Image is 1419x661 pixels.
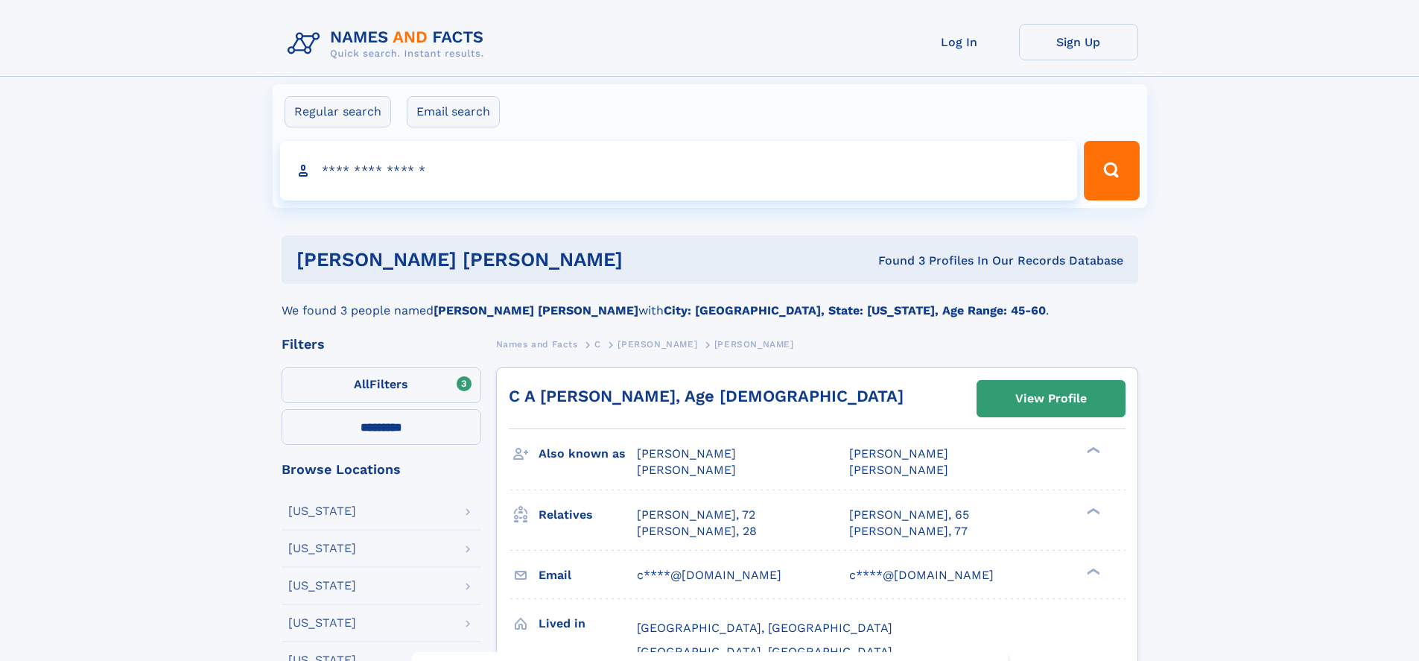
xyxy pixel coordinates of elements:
a: [PERSON_NAME], 77 [849,523,968,540]
a: Sign Up [1019,24,1138,60]
div: ❯ [1083,446,1101,455]
div: Filters [282,338,481,351]
a: C A [PERSON_NAME], Age [DEMOGRAPHIC_DATA] [509,387,904,405]
a: [PERSON_NAME], 72 [637,507,755,523]
div: ❯ [1083,506,1101,516]
b: [PERSON_NAME] [PERSON_NAME] [434,303,638,317]
a: [PERSON_NAME], 28 [637,523,757,540]
span: [PERSON_NAME] [618,339,697,350]
div: We found 3 people named with . [282,284,1138,320]
h3: Relatives [539,502,637,528]
label: Email search [407,96,500,127]
div: [US_STATE] [288,580,356,592]
span: [GEOGRAPHIC_DATA], [GEOGRAPHIC_DATA] [637,645,892,659]
span: [PERSON_NAME] [714,339,794,350]
span: C [594,339,601,350]
span: [GEOGRAPHIC_DATA], [GEOGRAPHIC_DATA] [637,621,892,635]
b: City: [GEOGRAPHIC_DATA], State: [US_STATE], Age Range: 45-60 [664,303,1046,317]
div: View Profile [1015,382,1087,416]
span: [PERSON_NAME] [637,463,736,477]
a: Names and Facts [496,335,578,353]
h1: [PERSON_NAME] [PERSON_NAME] [296,250,751,269]
div: [US_STATE] [288,543,356,554]
img: Logo Names and Facts [282,24,496,64]
span: [PERSON_NAME] [849,446,948,461]
span: All [354,377,369,391]
div: ❯ [1083,566,1101,576]
a: C [594,335,601,353]
div: Browse Locations [282,463,481,476]
span: [PERSON_NAME] [849,463,948,477]
input: search input [280,141,1078,200]
a: [PERSON_NAME] [618,335,697,353]
h3: Email [539,563,637,588]
div: [US_STATE] [288,617,356,629]
div: Found 3 Profiles In Our Records Database [750,253,1123,269]
span: [PERSON_NAME] [637,446,736,461]
a: Log In [900,24,1019,60]
div: [US_STATE] [288,505,356,517]
a: [PERSON_NAME], 65 [849,507,969,523]
button: Search Button [1084,141,1139,200]
h3: Also known as [539,441,637,467]
label: Regular search [285,96,391,127]
h3: Lived in [539,611,637,636]
label: Filters [282,367,481,403]
a: View Profile [977,381,1125,417]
